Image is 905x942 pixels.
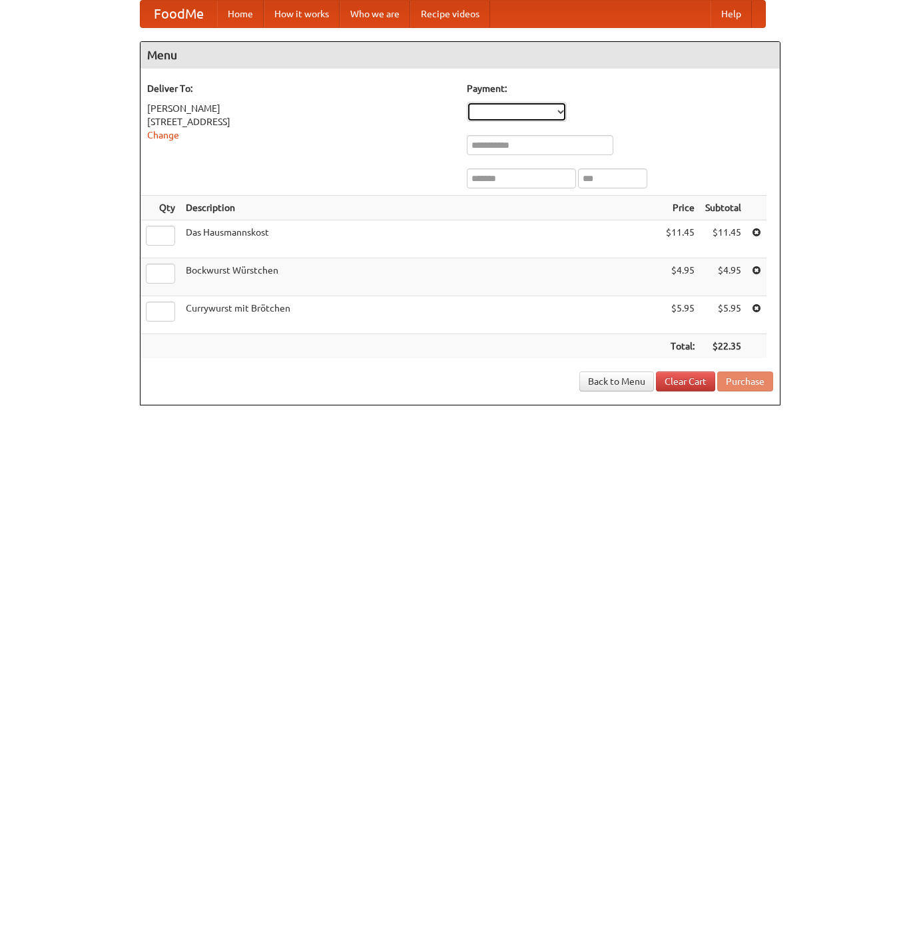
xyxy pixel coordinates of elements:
[180,196,661,220] th: Description
[217,1,264,27] a: Home
[147,102,453,115] div: [PERSON_NAME]
[579,371,654,391] a: Back to Menu
[700,334,747,359] th: $22.35
[656,371,715,391] a: Clear Cart
[661,258,700,296] td: $4.95
[147,130,179,140] a: Change
[700,258,747,296] td: $4.95
[141,196,180,220] th: Qty
[180,296,661,334] td: Currywurst mit Brötchen
[147,115,453,128] div: [STREET_ADDRESS]
[661,296,700,334] td: $5.95
[700,220,747,258] td: $11.45
[467,82,773,95] h5: Payment:
[180,258,661,296] td: Bockwurst Würstchen
[410,1,490,27] a: Recipe videos
[180,220,661,258] td: Das Hausmannskost
[717,371,773,391] button: Purchase
[141,42,780,69] h4: Menu
[141,1,217,27] a: FoodMe
[661,220,700,258] td: $11.45
[700,296,747,334] td: $5.95
[147,82,453,95] h5: Deliver To:
[700,196,747,220] th: Subtotal
[711,1,752,27] a: Help
[661,196,700,220] th: Price
[264,1,340,27] a: How it works
[340,1,410,27] a: Who we are
[661,334,700,359] th: Total:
